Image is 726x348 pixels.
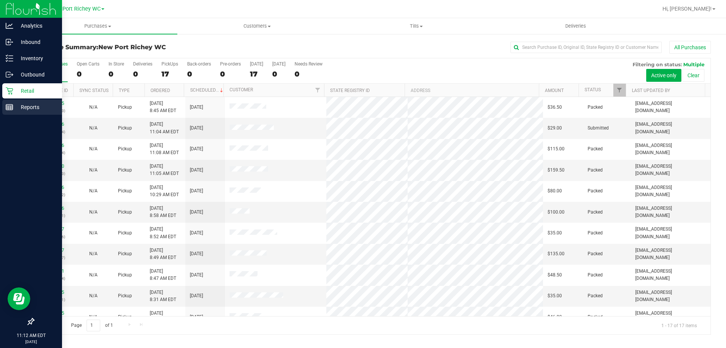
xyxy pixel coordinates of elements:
[18,18,177,34] a: Purchases
[272,70,285,78] div: 0
[89,188,98,194] span: Not Applicable
[89,229,98,237] button: N/A
[220,61,241,67] div: Pre-orders
[77,70,99,78] div: 0
[89,314,98,321] button: N/A
[8,287,30,310] iframe: Resource center
[43,164,64,169] a: 11848770
[50,6,101,12] span: New Port Richey WC
[118,209,132,216] span: Pickup
[178,23,336,30] span: Customers
[89,167,98,174] button: N/A
[585,87,601,92] a: Status
[13,103,59,112] p: Reports
[548,104,562,111] span: $36.50
[190,104,203,111] span: [DATE]
[548,292,562,300] span: $35.00
[187,61,211,67] div: Back-orders
[87,320,100,331] input: 1
[150,310,176,324] span: [DATE] 8:43 AM EDT
[220,70,241,78] div: 0
[683,69,704,82] button: Clear
[77,61,99,67] div: Open Carts
[43,311,64,316] a: 11847665
[13,70,59,79] p: Outbound
[89,125,98,132] button: N/A
[150,100,176,114] span: [DATE] 8:45 AM EDT
[161,70,178,78] div: 17
[588,187,603,195] span: Packed
[98,44,166,51] span: New Port Richey WC
[43,143,64,148] a: 11848796
[150,247,176,261] span: [DATE] 8:49 AM EDT
[13,21,59,30] p: Analytics
[43,248,64,253] a: 11847837
[118,145,132,153] span: Pickup
[295,70,323,78] div: 0
[89,187,98,195] button: N/A
[250,61,263,67] div: [DATE]
[150,121,179,135] span: [DATE] 11:04 AM EDT
[588,292,603,300] span: Packed
[662,6,712,12] span: Hi, [PERSON_NAME]!
[43,290,64,295] a: 11847345
[190,145,203,153] span: [DATE]
[548,272,562,279] span: $48.50
[109,70,124,78] div: 0
[545,88,564,93] a: Amount
[118,314,132,321] span: Pickup
[89,293,98,298] span: Not Applicable
[79,88,109,93] a: Sync Status
[588,125,609,132] span: Submitted
[119,88,130,93] a: Type
[89,104,98,111] button: N/A
[133,61,152,67] div: Deliveries
[548,125,562,132] span: $29.00
[118,104,132,111] span: Pickup
[13,86,59,95] p: Retail
[613,84,626,97] a: Filter
[150,163,179,177] span: [DATE] 11:05 AM EDT
[190,250,203,257] span: [DATE]
[548,145,565,153] span: $115.00
[161,61,178,67] div: PickUps
[669,41,711,54] button: All Purchases
[588,314,603,321] span: Packed
[190,167,203,174] span: [DATE]
[190,187,203,195] span: [DATE]
[150,142,179,156] span: [DATE] 11:08 AM EDT
[190,292,203,300] span: [DATE]
[330,88,370,93] a: State Registry ID
[635,247,706,261] span: [EMAIL_ADDRESS][DOMAIN_NAME]
[230,87,253,92] a: Customer
[190,125,203,132] span: [DATE]
[635,226,706,240] span: [EMAIL_ADDRESS][DOMAIN_NAME]
[190,314,203,321] span: [DATE]
[632,88,670,93] a: Last Updated By
[190,87,225,93] a: Scheduled
[633,61,682,67] span: Filtering on status:
[43,185,64,190] a: 11848496
[635,163,706,177] span: [EMAIL_ADDRESS][DOMAIN_NAME]
[150,289,176,303] span: [DATE] 8:31 AM EDT
[89,292,98,300] button: N/A
[118,272,132,279] span: Pickup
[250,70,263,78] div: 17
[337,23,495,30] span: Tills
[187,70,211,78] div: 0
[13,37,59,47] p: Inbound
[150,184,179,198] span: [DATE] 10:29 AM EDT
[405,84,539,97] th: Address
[548,314,562,321] span: $46.80
[89,209,98,215] span: Not Applicable
[177,18,337,34] a: Customers
[548,167,565,174] span: $159.50
[118,187,132,195] span: Pickup
[635,289,706,303] span: [EMAIL_ADDRESS][DOMAIN_NAME]
[89,209,98,216] button: N/A
[588,167,603,174] span: Packed
[89,314,98,320] span: Not Applicable
[635,142,706,156] span: [EMAIL_ADDRESS][DOMAIN_NAME]
[635,205,706,219] span: [EMAIL_ADDRESS][DOMAIN_NAME]
[133,70,152,78] div: 0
